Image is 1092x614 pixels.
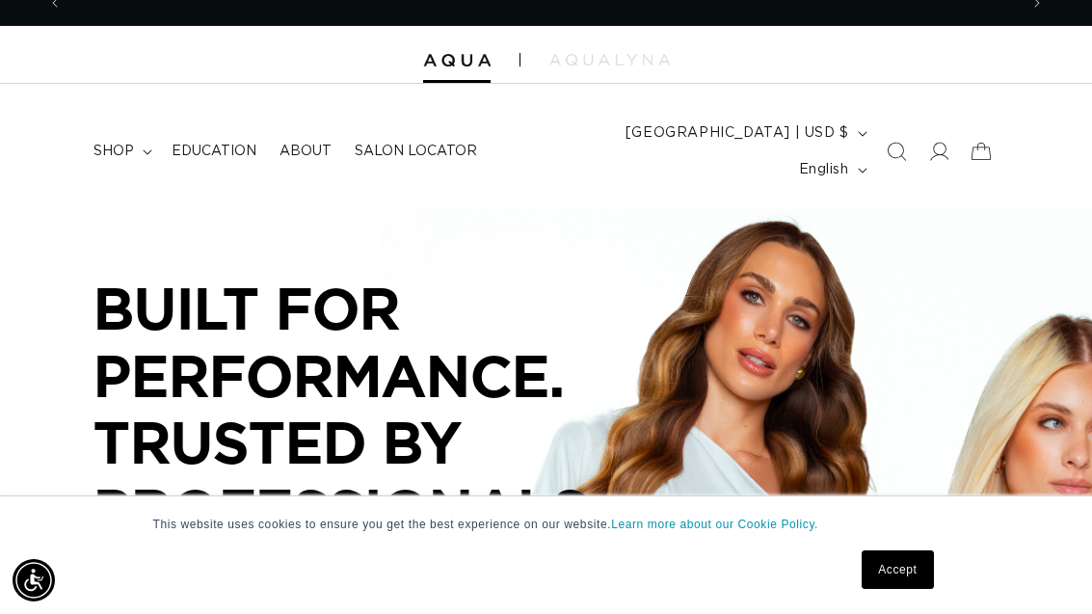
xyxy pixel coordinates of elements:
span: [GEOGRAPHIC_DATA] | USD $ [626,123,849,144]
a: Education [160,131,268,172]
summary: Search [875,130,918,173]
img: aqualyna.com [549,54,670,66]
button: English [787,151,875,188]
summary: shop [82,131,160,172]
p: BUILT FOR PERFORMANCE. TRUSTED BY PROFESSIONALS. [93,275,672,543]
span: Salon Locator [355,143,477,160]
a: Salon Locator [343,131,489,172]
iframe: Chat Widget [996,521,1092,614]
div: Accessibility Menu [13,559,55,601]
img: Aqua Hair Extensions [423,54,491,67]
p: This website uses cookies to ensure you get the best experience on our website. [153,516,940,533]
a: About [268,131,343,172]
span: Education [172,143,256,160]
span: English [799,160,849,180]
a: Accept [862,550,933,589]
button: [GEOGRAPHIC_DATA] | USD $ [614,115,875,151]
span: shop [93,143,134,160]
span: About [280,143,332,160]
a: Learn more about our Cookie Policy. [611,518,818,531]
